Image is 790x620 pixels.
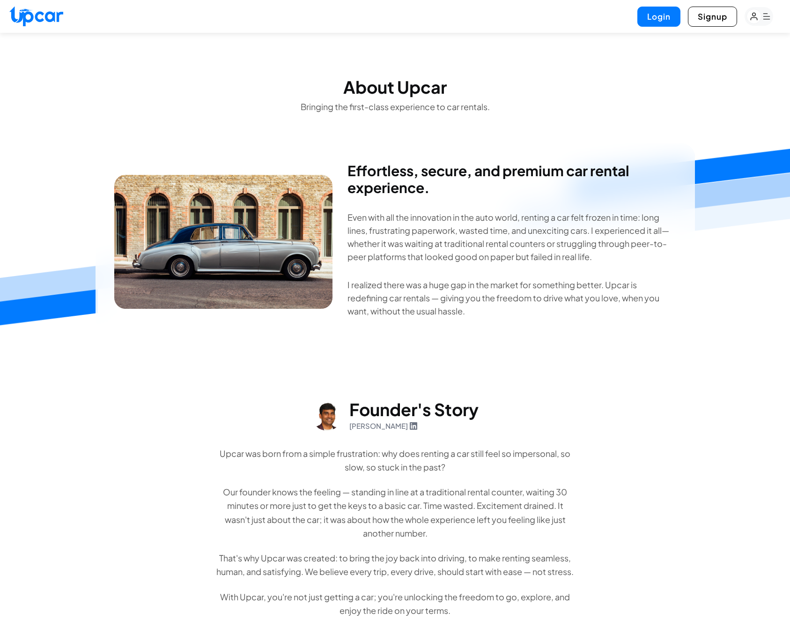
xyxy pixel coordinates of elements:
img: Founder [312,401,342,431]
p: Bringing the first-class experience to car rentals. [238,100,553,113]
p: Our founder knows the feeling — standing in line at a traditional rental counter, waiting 30 minu... [215,485,575,540]
p: With Upcar, you're not just getting a car; you're unlocking the freedom to go, explore, and enjoy... [215,590,575,618]
h2: Founder's Story [349,400,479,419]
p: That's why Upcar was created: to bring the joy back into driving, to make renting seamless, human... [215,551,575,579]
button: Signup [688,7,737,27]
p: Even with all the innovation in the auto world, renting a car felt frozen in time: long lines, fr... [347,211,676,263]
p: I realized there was a huge gap in the market for something better. Upcar is redefining car renta... [347,278,676,318]
blockquote: Effortless, secure, and premium car rental experience. [347,162,676,196]
button: Login [637,7,680,27]
p: Upcar was born from a simple frustration: why does renting a car still feel so impersonal, so slo... [215,447,575,474]
a: [PERSON_NAME] [349,421,417,432]
img: Upcar Logo [9,6,63,26]
img: Founder [114,175,332,308]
